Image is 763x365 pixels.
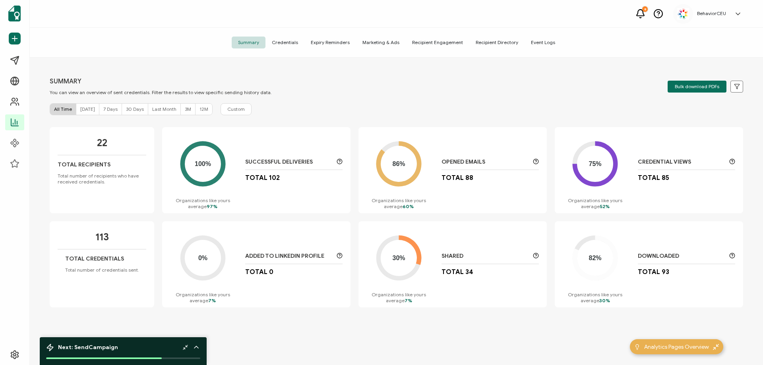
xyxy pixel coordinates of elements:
[65,255,124,262] p: Total Credentials
[563,197,628,209] p: Organizations like yours average
[58,161,110,168] p: Total Recipients
[675,84,719,89] span: Bulk download PDFs
[304,37,356,48] span: Expiry Reminders
[442,268,473,276] p: Total 34
[469,37,525,48] span: Recipient Directory
[185,106,191,112] span: 3M
[199,106,208,112] span: 12M
[442,158,529,166] p: Opened Emails
[54,106,72,112] span: All Time
[232,37,265,48] span: Summary
[563,292,628,303] p: Organizations like yours average
[227,106,245,113] span: Custom
[97,137,107,149] p: 22
[89,344,118,351] b: Campaign
[366,197,432,209] p: Organizations like yours average
[403,203,414,209] span: 60%
[207,203,217,209] span: 97%
[638,174,669,182] p: Total 85
[599,297,610,303] span: 30%
[245,174,280,182] p: Total 102
[638,268,669,276] p: Total 93
[8,6,21,21] img: sertifier-logomark-colored.svg
[525,37,562,48] span: Event Logs
[600,203,610,209] span: 52%
[221,103,252,115] button: Custom
[126,106,144,112] span: 30 Days
[677,8,689,20] img: 4eff1ac8-99e8-4510-ae49-f72b06723b24.jpg
[103,106,118,112] span: 7 Days
[170,197,235,209] p: Organizations like yours average
[50,89,272,95] p: You can view an overview of sent credentials. Filter the results to view specific sending history...
[65,267,139,273] p: Total number of credentials sent.
[265,37,304,48] span: Credentials
[723,327,763,365] iframe: Chat Widget
[95,231,109,243] p: 113
[356,37,406,48] span: Marketing & Ads
[245,253,333,260] p: Added to LinkedIn Profile
[638,253,725,260] p: Downloaded
[638,158,725,166] p: Credential Views
[406,37,469,48] span: Recipient Engagement
[170,292,235,303] p: Organizations like yours average
[644,343,709,351] span: Analytics Pages Overview
[366,292,432,303] p: Organizations like yours average
[442,253,529,260] p: Shared
[245,268,273,276] p: Total 0
[442,174,473,182] p: Total 88
[208,297,216,303] span: 7%
[405,297,412,303] span: 7%
[713,344,719,350] img: minimize-icon.svg
[58,173,146,185] p: Total number of recipients who have received credentials.
[697,11,726,16] h5: BehaviorCEU
[668,81,726,93] button: Bulk download PDFs
[80,106,95,112] span: [DATE]
[152,106,176,112] span: Last Month
[245,158,333,166] p: Successful Deliveries
[58,344,118,351] span: Next: Send
[642,6,648,12] div: 8
[50,77,272,85] p: SUMMARY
